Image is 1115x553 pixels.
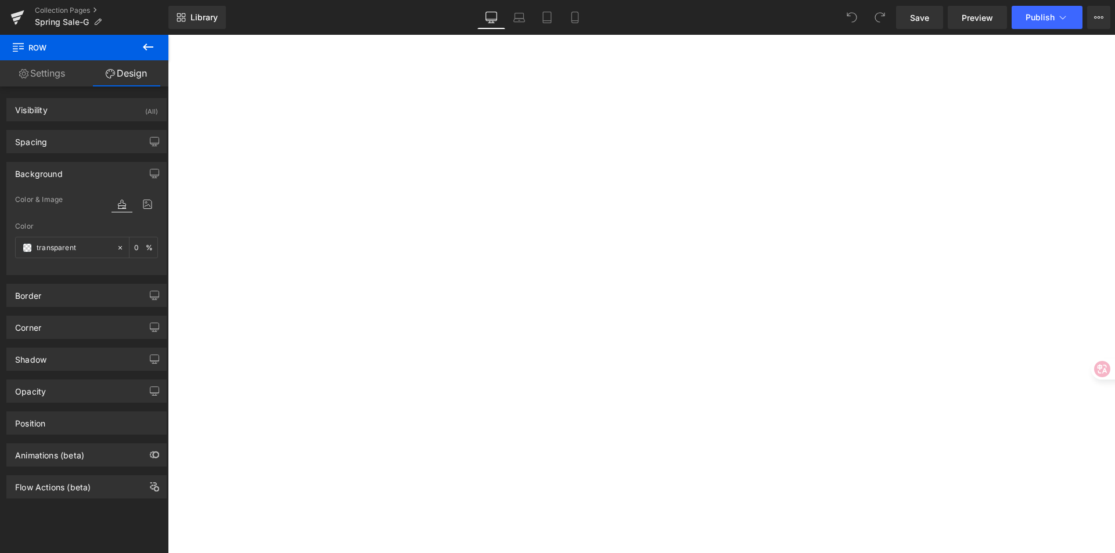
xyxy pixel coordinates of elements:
[910,12,929,24] span: Save
[15,99,48,115] div: Visibility
[15,284,41,301] div: Border
[15,444,84,460] div: Animations (beta)
[868,6,891,29] button: Redo
[15,222,158,230] div: Color
[145,99,158,118] div: (All)
[15,162,63,179] div: Background
[84,60,168,86] a: Design
[477,6,505,29] a: Desktop
[1087,6,1110,29] button: More
[168,35,1115,553] iframe: To enrich screen reader interactions, please activate Accessibility in Grammarly extension settings
[948,6,1007,29] a: Preview
[15,348,46,364] div: Shadow
[505,6,533,29] a: Laptop
[35,17,89,27] span: Spring Sale-G
[15,131,47,147] div: Spacing
[35,6,168,15] a: Collection Pages
[15,196,63,204] span: Color & Image
[168,6,226,29] a: New Library
[1026,13,1055,22] span: Publish
[962,12,993,24] span: Preview
[561,6,589,29] a: Mobile
[840,6,864,29] button: Undo
[12,35,128,60] span: Row
[1012,6,1082,29] button: Publish
[190,12,218,23] span: Library
[130,237,157,258] div: %
[37,241,111,254] input: Color
[15,380,46,396] div: Opacity
[15,316,41,332] div: Corner
[15,476,91,492] div: Flow Actions (beta)
[15,412,45,428] div: Position
[533,6,561,29] a: Tablet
